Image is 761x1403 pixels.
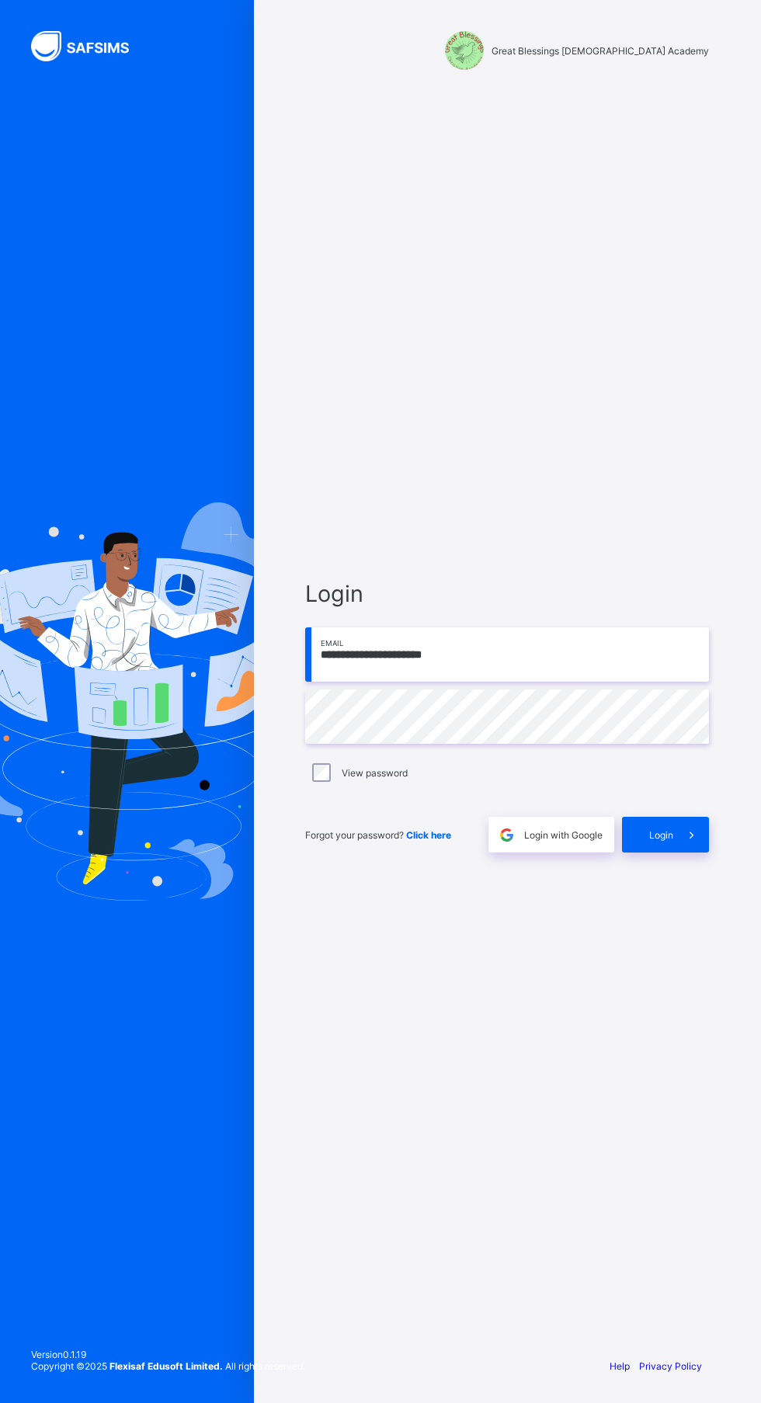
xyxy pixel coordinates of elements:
[31,31,148,61] img: SAFSIMS Logo
[406,829,451,841] a: Click here
[639,1360,702,1372] a: Privacy Policy
[610,1360,630,1372] a: Help
[305,829,451,841] span: Forgot your password?
[31,1349,305,1360] span: Version 0.1.19
[498,826,516,844] img: google.396cfc9801f0270233282035f929180a.svg
[649,829,673,841] span: Login
[109,1360,223,1372] strong: Flexisaf Edusoft Limited.
[492,45,709,57] span: Great Blessings [DEMOGRAPHIC_DATA] Academy
[31,1360,305,1372] span: Copyright © 2025 All rights reserved.
[305,580,709,607] span: Login
[342,767,408,779] label: View password
[524,829,603,841] span: Login with Google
